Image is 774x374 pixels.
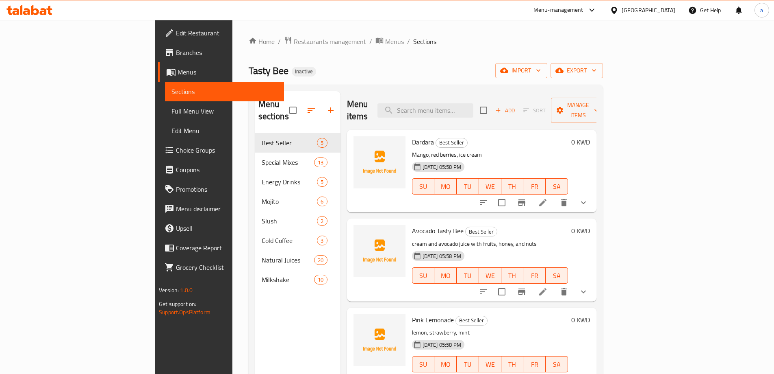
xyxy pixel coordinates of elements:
span: Natural Juices [262,255,314,265]
div: items [317,216,327,226]
span: SA [549,181,565,192]
span: FR [527,270,542,282]
span: import [502,66,541,76]
button: SA [546,356,568,372]
button: show more [574,282,593,302]
button: SA [546,178,568,195]
span: Edit Menu [171,126,278,136]
span: Branches [176,48,278,57]
span: Promotions [176,184,278,194]
span: a [760,6,763,15]
span: 3 [317,237,327,245]
button: delete [554,282,574,302]
svg: Show Choices [579,198,588,208]
a: Coverage Report [158,238,284,258]
span: 6 [317,198,327,206]
button: sort-choices [474,193,493,212]
span: Version: [159,285,179,295]
span: 5 [317,139,327,147]
span: Select section [475,102,492,119]
span: SA [549,359,565,370]
svg: Show Choices [579,287,588,297]
div: Best Seller [465,227,497,236]
button: FR [523,267,546,284]
nav: Menu sections [255,130,340,293]
div: Best Seller [455,316,488,326]
span: [DATE] 05:58 PM [419,252,464,260]
span: Sections [413,37,436,46]
h6: 0 KWD [571,314,590,326]
span: export [557,66,596,76]
span: Edit Restaurant [176,28,278,38]
div: Natural Juices20 [255,250,340,270]
span: FR [527,359,542,370]
span: Best Seller [262,138,317,148]
div: Milkshake10 [255,270,340,289]
div: items [317,177,327,187]
div: Energy Drinks [262,177,317,187]
div: items [314,275,327,284]
span: Select to update [493,194,510,211]
button: SU [412,267,435,284]
button: SU [412,178,435,195]
span: FR [527,181,542,192]
button: TH [501,178,524,195]
a: Edit Restaurant [158,23,284,43]
button: export [551,63,603,78]
input: search [377,103,473,118]
span: Dardara [412,136,434,148]
button: MO [434,356,457,372]
span: SA [549,270,565,282]
button: Add [492,104,518,117]
div: Best Seller [436,138,468,148]
span: TH [505,270,520,282]
a: Grocery Checklist [158,258,284,277]
span: Coupons [176,165,278,175]
div: Cold Coffee [262,236,317,245]
span: MO [438,359,453,370]
button: WE [479,178,501,195]
button: Branch-specific-item [512,193,531,212]
div: Special Mixes13 [255,153,340,172]
div: Milkshake [262,275,314,284]
span: SU [416,181,431,192]
div: [GEOGRAPHIC_DATA] [622,6,675,15]
span: Get support on: [159,299,196,309]
span: TU [460,181,476,192]
span: Inactive [292,68,316,75]
span: Menus [178,67,278,77]
span: Select section first [518,104,551,117]
span: Menus [385,37,404,46]
a: Edit menu item [538,287,548,297]
button: Manage items [551,98,605,123]
span: 13 [314,159,327,166]
span: Full Menu View [171,106,278,116]
div: Slush2 [255,211,340,231]
button: import [495,63,547,78]
span: TH [505,181,520,192]
span: Choice Groups [176,145,278,155]
img: Pink Lemonade [353,314,405,366]
a: Menus [158,62,284,82]
span: Tasty Bee [249,61,288,80]
button: MO [434,178,457,195]
span: Select to update [493,283,510,300]
a: Sections [165,82,284,101]
span: Special Mixes [262,157,314,167]
button: WE [479,356,501,372]
span: Add item [492,104,518,117]
span: Select all sections [284,102,301,119]
span: 2 [317,217,327,225]
a: Promotions [158,179,284,199]
div: items [314,255,327,265]
nav: breadcrumb [249,36,603,47]
div: Slush [262,216,317,226]
button: SA [546,267,568,284]
span: Restaurants management [294,37,366,46]
div: Cold Coffee3 [255,231,340,250]
span: Pink Lemonade [412,314,454,326]
div: items [317,197,327,206]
